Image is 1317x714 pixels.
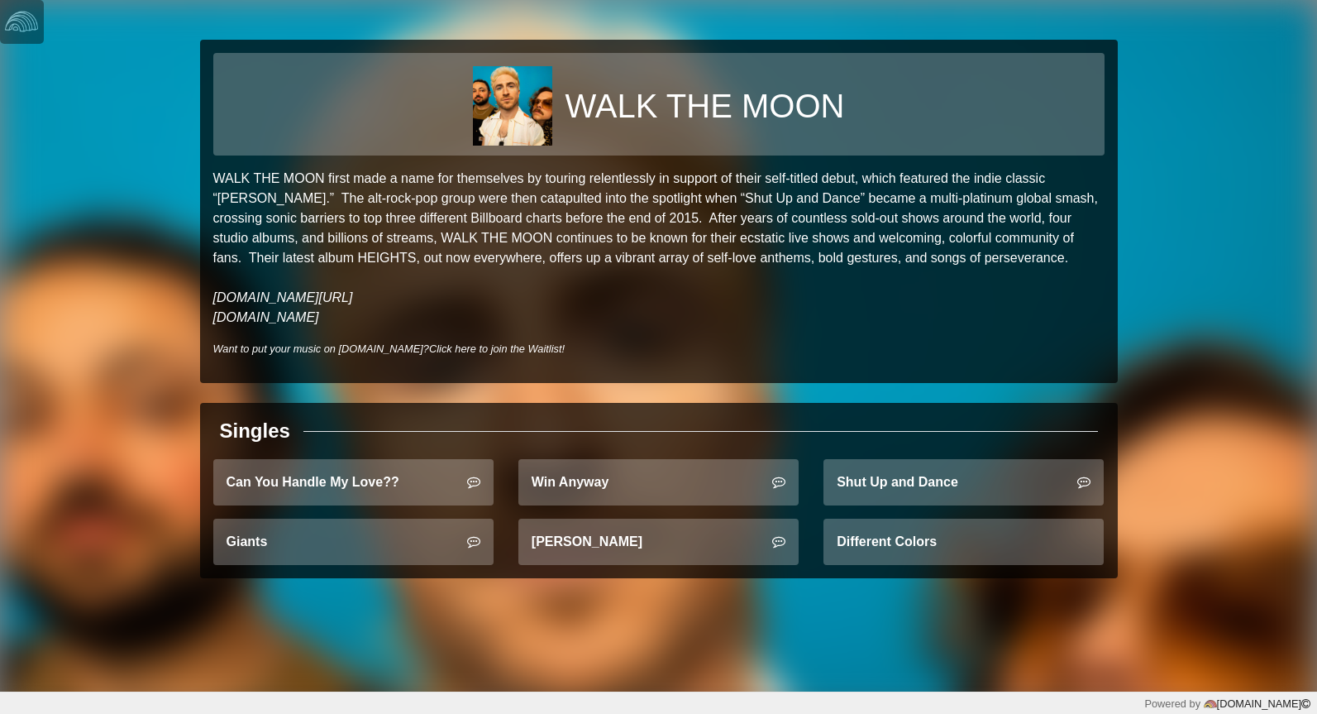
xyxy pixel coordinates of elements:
[213,519,494,565] a: Giants
[565,86,845,126] h1: WALK THE MOON
[213,459,494,506] a: Can You Handle My Love??
[1144,696,1310,712] div: Powered by
[213,169,1105,328] p: WALK THE MOON first made a name for themselves by touring relentlessly in support of their self-t...
[473,66,552,146] img: 338b1fbd381984b11e422ecb6bdac12289548b1f83705eb59faa29187b674643.jpg
[1200,697,1310,710] a: [DOMAIN_NAME]
[823,459,1104,506] a: Shut Up and Dance
[220,416,290,446] div: Singles
[518,459,799,506] a: Win Anyway
[213,310,319,324] a: [DOMAIN_NAME]
[5,5,38,38] img: logo-white-4c48a5e4bebecaebe01ca5a9d34031cfd3d4ef9ae749242e8c4bf12ef99f53e8.png
[213,290,353,304] a: [DOMAIN_NAME][URL]
[1204,697,1217,711] img: logo-color-e1b8fa5219d03fcd66317c3d3cfaab08a3c62fe3c3b9b34d55d8365b78b1766b.png
[429,343,565,355] a: Click here to join the Waitlist!
[518,519,799,565] a: [PERSON_NAME]
[823,519,1104,565] a: Different Colors
[213,343,565,355] i: Want to put your music on [DOMAIN_NAME]?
